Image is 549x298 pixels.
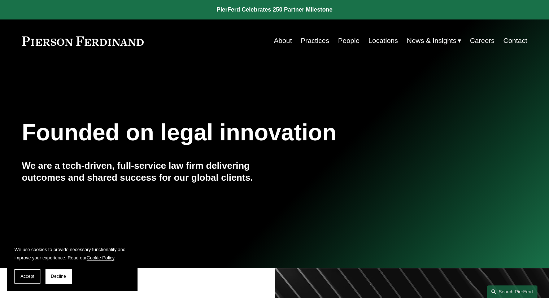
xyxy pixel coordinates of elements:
span: News & Insights [407,35,457,47]
h1: Founded on legal innovation [22,119,443,146]
a: Cookie Policy [87,255,114,260]
span: Accept [21,274,34,279]
a: Careers [470,34,494,48]
a: People [338,34,360,48]
span: Decline [51,274,66,279]
a: Locations [368,34,398,48]
h4: We are a tech-driven, full-service law firm delivering outcomes and shared success for our global... [22,160,275,183]
button: Decline [45,269,71,284]
a: Contact [503,34,527,48]
p: We use cookies to provide necessary functionality and improve your experience. Read our . [14,245,130,262]
section: Cookie banner [7,238,137,291]
a: Practices [301,34,329,48]
button: Accept [14,269,40,284]
a: About [274,34,292,48]
a: folder dropdown [407,34,461,48]
a: Search this site [487,285,537,298]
